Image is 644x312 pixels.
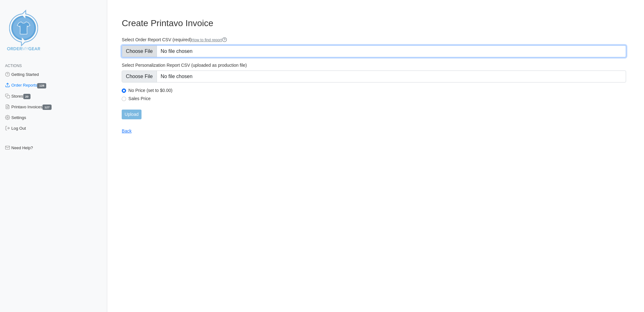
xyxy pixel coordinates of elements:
[122,128,131,133] a: Back
[128,88,626,93] label: No Price (set to $0.00)
[42,105,52,110] span: 127
[122,18,626,29] h3: Create Printavo Invoice
[128,96,626,101] label: Sales Price
[192,38,227,42] a: How to find report
[37,83,46,88] span: 128
[122,110,141,119] input: Upload
[23,94,31,99] span: 20
[5,64,22,68] span: Actions
[122,62,626,68] label: Select Personalization Report CSV (uploaded as production file)
[122,37,626,43] label: Select Order Report CSV (required)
